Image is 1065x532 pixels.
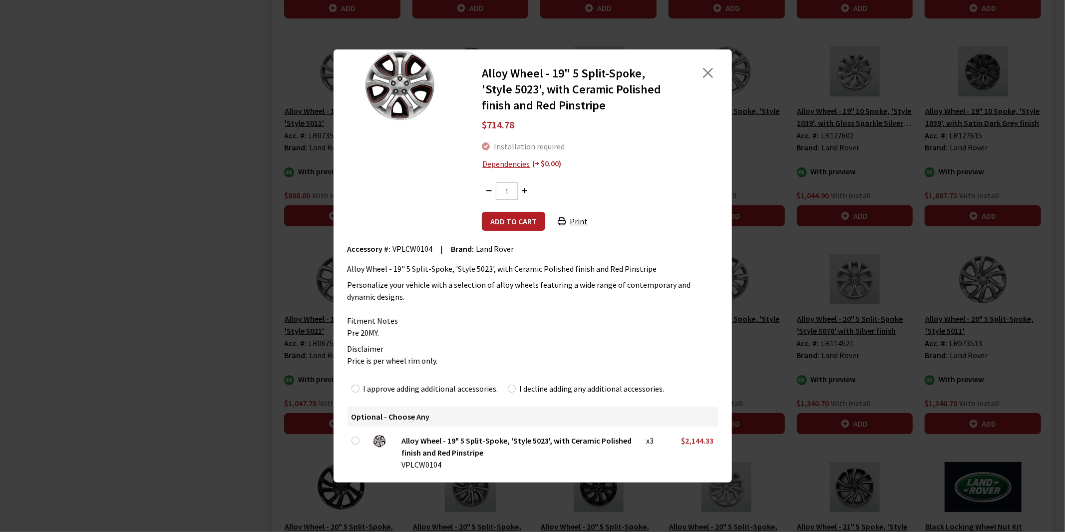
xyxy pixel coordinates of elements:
[532,157,561,170] span: (+ $0.00)
[441,244,443,254] span: |
[482,113,715,136] div: $714.78
[363,383,498,395] label: I approve adding additional accessories.
[367,435,391,448] img: Image for Alloy Wheel - 19" 5 Split-Spoke, 'Style 5023', with Ceramic Polished finish and Red Pin...
[348,279,718,303] p: Personalize your vehicle with a selection of alloy wheels featuring a wide range of contemporary ...
[402,459,635,471] div: VPLCW0104
[348,315,398,327] label: Fitment Notes
[673,435,713,447] div: $2,144.33
[701,65,715,80] button: Close
[482,65,675,113] h2: Alloy Wheel - 19" 5 Split-Spoke, 'Style 5023', with Ceramic Polished finish and Red Pinstripe
[352,412,430,422] span: Optional - Choose Any
[402,435,635,459] div: Alloy Wheel - 19" 5 Split-Spoke, 'Style 5023', with Ceramic Polished finish and Red Pinstripe
[348,343,384,355] label: Disclaimer
[520,383,665,395] label: I decline adding any additional accessories.
[348,243,391,255] label: Accessory #:
[348,327,718,339] div: Pre 20MY.
[494,141,565,151] span: Installation required
[334,49,466,123] img: Image for Alloy Wheel - 19" 5 Split-Spoke, 'Style 5023', with Ceramic Polished finish and Red Pin...
[482,157,530,170] button: Dependencies
[646,435,661,447] div: x3
[549,212,596,231] button: Print
[451,243,474,255] label: Brand:
[482,212,545,231] button: Add to cart
[348,263,718,275] div: Alloy Wheel - 19" 5 Split-Spoke, 'Style 5023', with Ceramic Polished finish and Red Pinstripe
[476,244,514,254] span: Land Rover
[348,355,718,367] div: Price is per wheel rim only.
[393,244,433,254] span: VPLCW0104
